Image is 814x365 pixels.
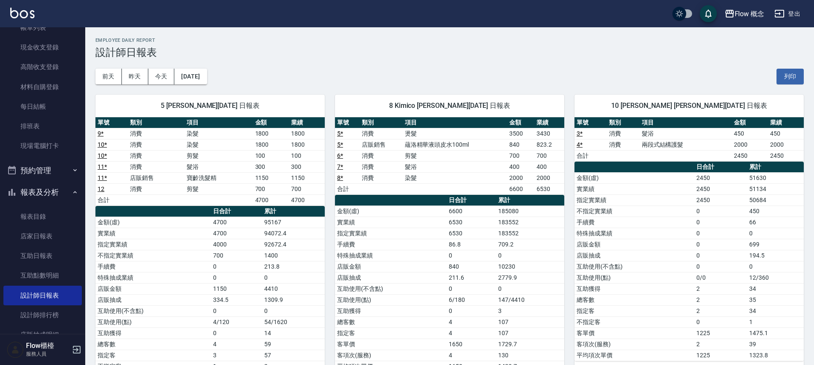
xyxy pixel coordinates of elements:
[95,294,211,305] td: 店販抽成
[3,159,82,182] button: 預約管理
[262,339,325,350] td: 59
[640,128,732,139] td: 髮浴
[694,172,747,183] td: 2450
[574,172,694,183] td: 金額(虛)
[694,228,747,239] td: 0
[496,261,564,272] td: 10230
[335,117,360,128] th: 單號
[10,8,35,18] img: Logo
[771,6,804,22] button: 登出
[289,139,325,150] td: 1800
[3,38,82,57] a: 現金收支登錄
[694,183,747,194] td: 2450
[447,305,496,316] td: 0
[447,206,496,217] td: 6600
[95,38,804,43] h2: Employee Daily Report
[95,272,211,283] td: 特殊抽成業績
[262,239,325,250] td: 92672.4
[721,5,768,23] button: Flow 概念
[3,18,82,38] a: 帳單列表
[335,316,447,327] td: 總客數
[496,327,564,339] td: 107
[122,69,148,84] button: 昨天
[534,117,564,128] th: 業績
[496,239,564,250] td: 709.2
[95,350,211,361] td: 指定客
[95,316,211,327] td: 互助使用(點)
[95,305,211,316] td: 互助使用(不含點)
[335,339,447,350] td: 客單價
[447,327,496,339] td: 4
[447,350,496,361] td: 4
[211,339,262,350] td: 4
[640,117,732,128] th: 項目
[128,139,185,150] td: 消費
[26,342,69,350] h5: Flow櫃檯
[496,294,564,305] td: 147/4410
[694,194,747,206] td: 2450
[262,327,325,339] td: 14
[585,101,794,110] span: 10 [PERSON_NAME] [PERSON_NAME][DATE] 日報表
[95,239,211,250] td: 指定實業績
[574,206,694,217] td: 不指定實業績
[335,327,447,339] td: 指定客
[211,272,262,283] td: 0
[447,239,496,250] td: 86.8
[95,117,325,206] table: a dense table
[95,250,211,261] td: 不指定實業績
[185,172,253,183] td: 寶齡洗髮精
[253,139,289,150] td: 1800
[253,183,289,194] td: 700
[574,183,694,194] td: 實業績
[574,194,694,206] td: 指定實業績
[496,195,564,206] th: 累計
[335,206,447,217] td: 金額(虛)
[534,139,564,150] td: 823.2
[3,57,82,77] a: 高階收支登錄
[694,339,747,350] td: 2
[694,350,747,361] td: 1225
[95,228,211,239] td: 實業績
[128,161,185,172] td: 消費
[345,101,554,110] span: 8 Kimico [PERSON_NAME][DATE] 日報表
[128,117,185,128] th: 類別
[253,194,289,206] td: 4700
[447,294,496,305] td: 6/180
[335,250,447,261] td: 特殊抽成業績
[335,294,447,305] td: 互助使用(點)
[211,261,262,272] td: 0
[335,239,447,250] td: 手續費
[3,286,82,305] a: 設計師日報表
[289,172,325,183] td: 1150
[262,272,325,283] td: 0
[128,128,185,139] td: 消費
[26,350,69,358] p: 服務人員
[360,150,403,161] td: 消費
[3,325,82,345] a: 店販抽成明細
[3,207,82,226] a: 報表目錄
[507,139,534,150] td: 840
[496,316,564,327] td: 107
[574,228,694,239] td: 特殊抽成業績
[747,350,804,361] td: 1323.8
[574,261,694,272] td: 互助使用(不含點)
[694,316,747,327] td: 0
[3,136,82,156] a: 現場電腦打卡
[211,217,262,228] td: 4700
[3,97,82,116] a: 每日結帳
[574,294,694,305] td: 總客數
[534,161,564,172] td: 400
[640,139,732,150] td: 兩段式結構護髮
[253,161,289,172] td: 300
[95,339,211,350] td: 總客數
[507,161,534,172] td: 400
[747,327,804,339] td: 1475.1
[185,139,253,150] td: 染髮
[335,350,447,361] td: 客項次(服務)
[732,128,768,139] td: 450
[694,283,747,294] td: 2
[607,128,639,139] td: 消費
[768,117,804,128] th: 業績
[534,128,564,139] td: 3430
[360,172,403,183] td: 消費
